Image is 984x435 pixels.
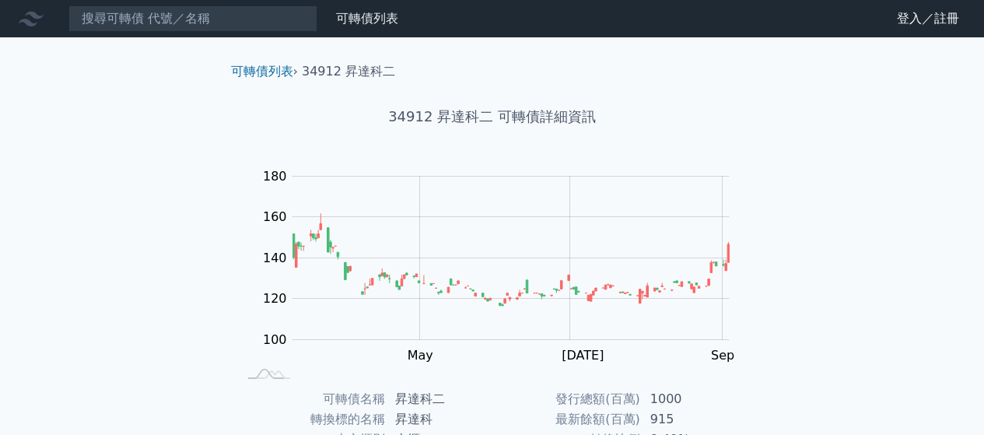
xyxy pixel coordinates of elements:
[219,106,766,128] h1: 34912 昇達科二 可轉債詳細資訊
[386,389,492,409] td: 昇達科二
[711,348,734,363] tspan: Sep
[641,389,748,409] td: 1000
[237,409,386,430] td: 轉換標的名稱
[906,360,984,435] iframe: Chat Widget
[263,169,287,184] tspan: 180
[492,409,641,430] td: 最新餘額(百萬)
[231,62,298,81] li: ›
[263,332,287,347] tspan: 100
[254,169,752,363] g: Chart
[292,214,729,307] g: Series
[263,291,287,306] tspan: 120
[237,389,386,409] td: 可轉債名稱
[562,348,604,363] tspan: [DATE]
[884,6,972,31] a: 登入／註冊
[68,5,317,32] input: 搜尋可轉債 代號／名稱
[263,209,287,224] tspan: 160
[386,409,492,430] td: 昇達科
[906,360,984,435] div: 聊天小工具
[641,409,748,430] td: 915
[263,251,287,265] tspan: 140
[408,348,433,363] tspan: May
[492,389,641,409] td: 發行總額(百萬)
[302,62,395,81] li: 34912 昇達科二
[336,11,398,26] a: 可轉債列表
[231,64,293,79] a: 可轉債列表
